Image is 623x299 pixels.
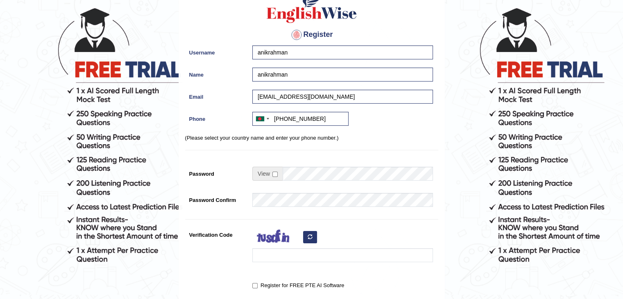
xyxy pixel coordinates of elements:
[185,45,249,57] label: Username
[185,28,438,41] h4: Register
[253,112,272,125] div: Bangladesh (বাংলাদেশ): +880
[185,228,249,239] label: Verification Code
[185,167,249,178] label: Password
[185,112,249,123] label: Phone
[272,172,278,177] input: Show/Hide Password
[185,68,249,79] label: Name
[252,281,344,290] label: Register for FREE PTE AI Software
[252,112,349,126] input: +880 1812-345678
[252,283,258,288] input: Register for FREE PTE AI Software
[185,90,249,101] label: Email
[185,134,438,142] p: (Please select your country name and enter your phone number.)
[185,193,249,204] label: Password Confirm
